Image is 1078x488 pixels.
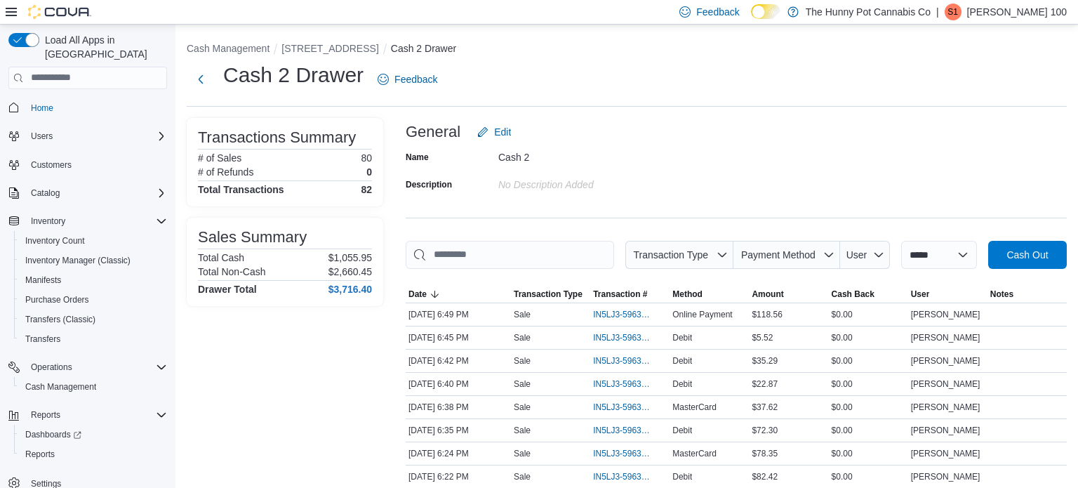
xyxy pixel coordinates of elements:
button: Transaction # [590,286,670,303]
p: Sale [514,332,531,343]
span: $35.29 [752,355,778,367]
span: Cash Management [20,378,167,395]
h4: Total Transactions [198,184,284,195]
button: Users [3,126,173,146]
span: Purchase Orders [25,294,89,305]
h1: Cash 2 Drawer [223,61,364,89]
a: Reports [20,446,60,463]
h6: # of Refunds [198,166,253,178]
h3: Transactions Summary [198,129,356,146]
button: [STREET_ADDRESS] [281,43,378,54]
a: Inventory Count [20,232,91,249]
button: User [840,241,890,269]
span: Home [31,103,53,114]
span: Transfers (Classic) [20,311,167,328]
span: Transfers [20,331,167,348]
button: Transfers (Classic) [14,310,173,329]
a: Customers [25,157,77,173]
span: Payment Method [741,249,816,261]
p: Sale [514,448,531,459]
p: Sale [514,425,531,436]
button: Inventory Count [14,231,173,251]
span: Manifests [20,272,167,289]
span: Home [25,99,167,117]
button: Home [3,98,173,118]
span: Date [408,289,427,300]
div: [DATE] 6:24 PM [406,445,511,462]
button: Customers [3,154,173,175]
div: Cash 2 [498,146,686,163]
span: Reports [31,409,60,421]
span: Cash Back [832,289,874,300]
span: Catalog [31,187,60,199]
button: Reports [14,444,173,464]
span: [PERSON_NAME] [911,378,980,390]
a: Inventory Manager (Classic) [20,252,136,269]
p: $2,660.45 [328,266,372,277]
span: [PERSON_NAME] [911,471,980,482]
button: Method [670,286,749,303]
div: $0.00 [829,352,908,369]
div: $0.00 [829,399,908,416]
h6: Total Cash [198,252,244,263]
span: Edit [494,125,511,139]
button: Transfers [14,329,173,349]
button: Next [187,65,215,93]
button: Cash Out [988,241,1067,269]
span: Dashboards [20,426,167,443]
span: Debit [672,471,692,482]
h4: Drawer Total [198,284,257,295]
span: User [846,249,867,261]
button: Cash Management [187,43,269,54]
span: [PERSON_NAME] [911,355,980,367]
button: Inventory [3,211,173,231]
a: Purchase Orders [20,291,95,308]
span: Transfers (Classic) [25,314,95,325]
button: Amount [749,286,828,303]
button: Cash Back [829,286,908,303]
button: Operations [3,357,173,377]
span: Reports [25,449,55,460]
span: Dashboards [25,429,81,440]
h6: # of Sales [198,152,241,164]
p: Sale [514,309,531,320]
span: Method [672,289,703,300]
span: Notes [990,289,1013,300]
span: Debit [672,332,692,343]
label: Description [406,179,452,190]
span: Load All Apps in [GEOGRAPHIC_DATA] [39,33,167,61]
span: Cash Out [1006,248,1048,262]
span: Customers [31,159,72,171]
span: Cash Management [25,381,96,393]
span: IN5LJ3-5963567 [593,378,653,390]
p: [PERSON_NAME] 100 [967,4,1067,20]
span: Inventory Count [20,232,167,249]
span: $82.42 [752,471,778,482]
span: Inventory [25,213,167,230]
span: Feedback [394,72,437,86]
button: Cash Management [14,377,173,397]
span: Inventory Manager (Classic) [25,255,131,266]
button: Cash 2 Drawer [391,43,456,54]
span: Transfers [25,334,60,345]
span: [PERSON_NAME] [911,332,980,343]
div: $0.00 [829,445,908,462]
button: Notes [987,286,1067,303]
a: Transfers [20,331,66,348]
span: IN5LJ3-5963637 [593,332,653,343]
a: Cash Management [20,378,102,395]
span: Purchase Orders [20,291,167,308]
span: IN5LJ3-5963499 [593,425,653,436]
span: Debit [672,378,692,390]
span: Users [25,128,167,145]
span: $118.56 [752,309,782,320]
span: Users [31,131,53,142]
button: IN5LJ3-5963590 [593,352,667,369]
span: Catalog [25,185,167,202]
span: Customers [25,156,167,173]
span: MasterCard [672,448,717,459]
span: S1 [947,4,958,20]
h6: Total Non-Cash [198,266,266,277]
p: Sale [514,355,531,367]
button: Users [25,128,58,145]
